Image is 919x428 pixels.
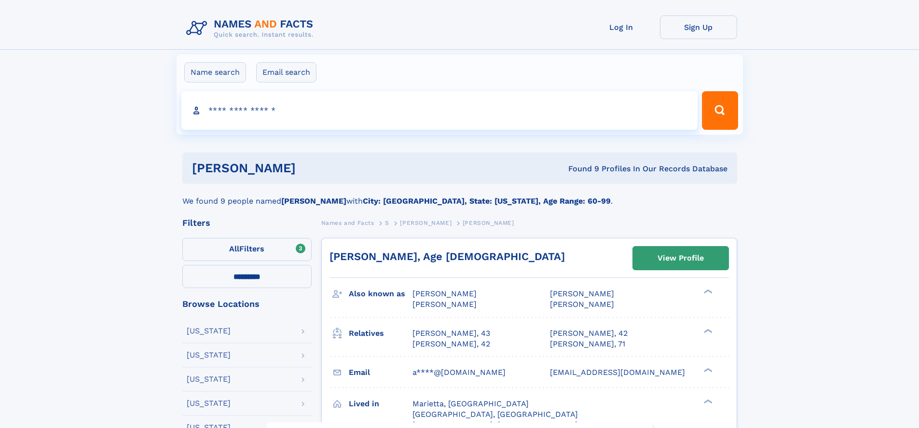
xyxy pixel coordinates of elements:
[550,368,685,377] span: [EMAIL_ADDRESS][DOMAIN_NAME]
[463,220,514,226] span: [PERSON_NAME]
[182,238,312,261] label: Filters
[412,289,477,298] span: [PERSON_NAME]
[412,410,578,419] span: [GEOGRAPHIC_DATA], [GEOGRAPHIC_DATA]
[550,328,628,339] a: [PERSON_NAME], 42
[412,328,490,339] a: [PERSON_NAME], 43
[702,91,738,130] button: Search Button
[281,196,346,206] b: [PERSON_NAME]
[385,217,389,229] a: S
[583,15,660,39] a: Log In
[701,367,713,373] div: ❯
[400,217,452,229] a: [PERSON_NAME]
[187,400,231,407] div: [US_STATE]
[321,217,374,229] a: Names and Facts
[550,300,614,309] span: [PERSON_NAME]
[701,289,713,295] div: ❯
[400,220,452,226] span: [PERSON_NAME]
[385,220,389,226] span: S
[701,398,713,404] div: ❯
[658,247,704,269] div: View Profile
[349,396,412,412] h3: Lived in
[412,300,477,309] span: [PERSON_NAME]
[184,62,246,83] label: Name search
[182,184,737,207] div: We found 9 people named with .
[550,339,625,349] a: [PERSON_NAME], 71
[187,375,231,383] div: [US_STATE]
[660,15,737,39] a: Sign Up
[329,250,565,262] a: [PERSON_NAME], Age [DEMOGRAPHIC_DATA]
[182,15,321,41] img: Logo Names and Facts
[187,351,231,359] div: [US_STATE]
[550,289,614,298] span: [PERSON_NAME]
[412,339,490,349] a: [PERSON_NAME], 42
[432,164,727,174] div: Found 9 Profiles In Our Records Database
[229,244,239,253] span: All
[181,91,698,130] input: search input
[633,247,728,270] a: View Profile
[192,162,432,174] h1: [PERSON_NAME]
[187,327,231,335] div: [US_STATE]
[412,399,529,408] span: Marietta, [GEOGRAPHIC_DATA]
[363,196,611,206] b: City: [GEOGRAPHIC_DATA], State: [US_STATE], Age Range: 60-99
[349,325,412,342] h3: Relatives
[349,286,412,302] h3: Also known as
[256,62,316,83] label: Email search
[349,364,412,381] h3: Email
[701,328,713,334] div: ❯
[182,219,312,227] div: Filters
[182,300,312,308] div: Browse Locations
